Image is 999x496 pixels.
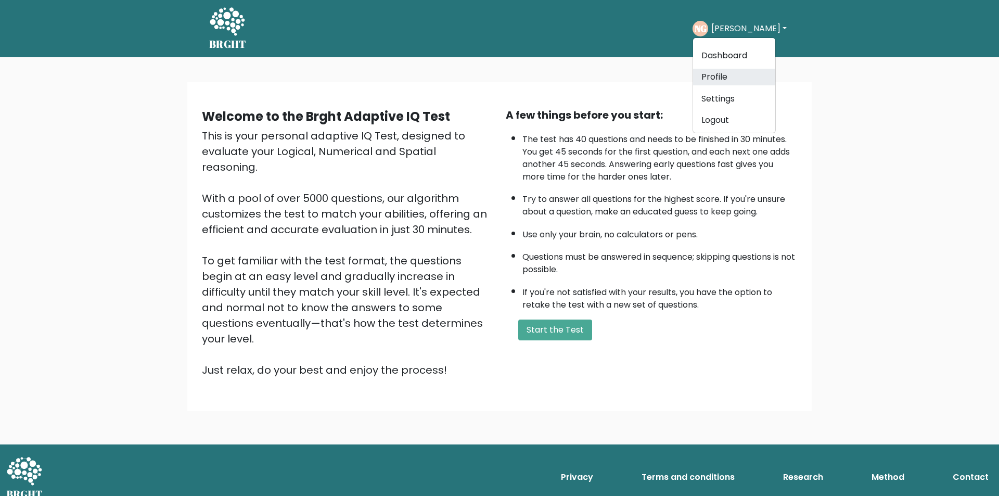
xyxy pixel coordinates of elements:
[708,22,790,35] button: [PERSON_NAME]
[518,320,592,340] button: Start the Test
[867,467,908,488] a: Method
[779,467,827,488] a: Research
[522,281,797,311] li: If you're not satisfied with your results, you have the option to retake the test with a new set ...
[522,128,797,183] li: The test has 40 questions and needs to be finished in 30 minutes. You get 45 seconds for the firs...
[637,467,739,488] a: Terms and conditions
[693,47,775,64] a: Dashboard
[693,112,775,129] a: Logout
[694,22,706,34] text: NG
[202,128,493,378] div: This is your personal adaptive IQ Test, designed to evaluate your Logical, Numerical and Spatial ...
[522,223,797,241] li: Use only your brain, no calculators or pens.
[522,246,797,276] li: Questions must be answered in sequence; skipping questions is not possible.
[202,108,450,125] b: Welcome to the Brght Adaptive IQ Test
[557,467,597,488] a: Privacy
[209,4,247,53] a: BRGHT
[506,107,797,123] div: A few things before you start:
[522,188,797,218] li: Try to answer all questions for the highest score. If you're unsure about a question, make an edu...
[209,38,247,50] h5: BRGHT
[693,69,775,85] a: Profile
[949,467,993,488] a: Contact
[693,91,775,107] a: Settings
